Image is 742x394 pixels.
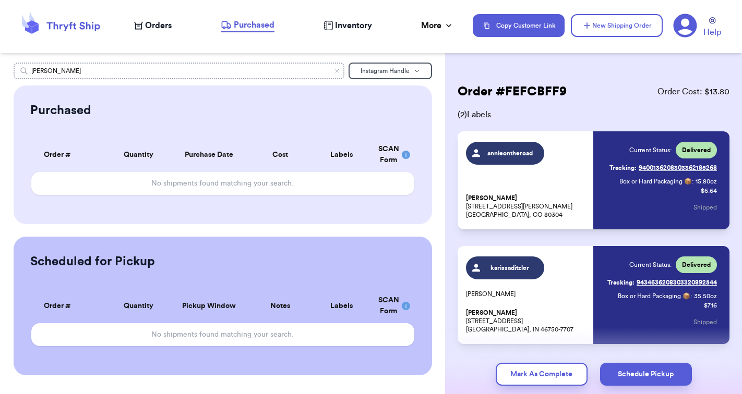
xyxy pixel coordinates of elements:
[107,138,169,172] th: Quantity
[600,363,692,386] button: Schedule Pickup
[696,177,717,186] span: 15.80 oz
[145,19,172,32] span: Orders
[169,138,249,172] th: Purchase Date
[619,178,692,184] span: Box or Hard Packaging 📦
[324,19,372,32] a: Inventory
[466,309,587,334] p: [STREET_ADDRESS] [GEOGRAPHIC_DATA], IN 46750-7707
[692,177,693,186] span: :
[682,261,711,269] span: Delivered
[134,19,172,32] a: Orders
[107,289,169,323] th: Quantity
[694,292,717,300] span: 35.50 oz
[607,274,717,291] a: Tracking:9434636208303320892544
[703,26,721,39] span: Help
[701,187,717,195] p: $ 6.64
[249,289,310,323] th: Notes
[629,261,672,269] span: Current Status:
[657,85,729,98] span: Order Cost: $ 13.80
[14,63,344,79] input: Search shipments...
[693,311,717,334] button: Shipped
[693,196,717,219] button: Shipped
[335,19,372,32] span: Inventory
[485,149,535,157] span: annieontheroad
[151,331,294,338] span: No shipments found matching your search.
[682,146,711,154] span: Delivered
[310,289,372,323] th: Labels
[466,290,587,298] p: [PERSON_NAME]
[458,83,567,100] h2: Order # FEFCBFF9
[378,144,402,166] div: SCAN Form
[169,289,249,323] th: Pickup Window
[690,292,692,300] span: :
[334,68,340,74] button: Clear search
[31,289,108,323] th: Order #
[629,146,672,154] span: Current Status:
[361,68,410,74] span: Instagram Handle
[221,19,274,32] a: Purchased
[378,295,402,317] div: SCAN Form
[704,301,717,310] p: $ 7.16
[31,138,108,172] th: Order #
[458,108,729,121] span: ( 2 ) Labels
[349,63,432,79] button: Instagram Handle
[609,164,637,172] span: Tracking:
[151,180,294,187] span: No shipments found matching your search.
[30,102,91,119] h2: Purchased
[485,264,535,272] span: karissaditzler
[466,309,517,317] span: [PERSON_NAME]
[607,278,635,287] span: Tracking:
[703,17,721,39] a: Help
[310,138,372,172] th: Labels
[30,253,155,270] h2: Scheduled for Pickup
[421,19,454,32] div: More
[249,138,310,172] th: Cost
[571,14,663,37] button: New Shipping Order
[466,194,517,202] span: [PERSON_NAME]
[496,363,588,386] button: Mark As Complete
[618,293,690,299] span: Box or Hard Packaging 📦
[234,19,274,31] span: Purchased
[473,14,565,37] button: Copy Customer Link
[466,194,587,219] p: [STREET_ADDRESS][PERSON_NAME] [GEOGRAPHIC_DATA], CO 80304
[609,159,717,176] a: Tracking:9400136208303362185268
